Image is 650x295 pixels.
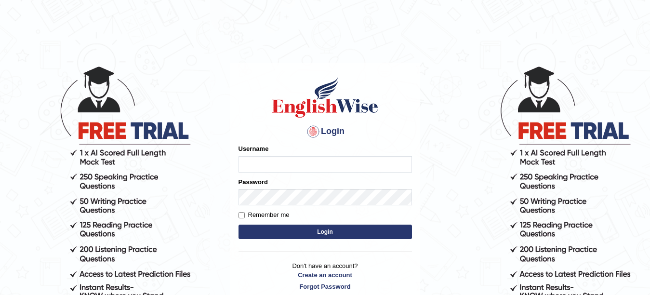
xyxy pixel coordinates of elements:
h4: Login [239,124,412,139]
label: Password [239,177,268,187]
a: Create an account [239,270,412,280]
label: Username [239,144,269,153]
button: Login [239,225,412,239]
a: Forgot Password [239,282,412,291]
label: Remember me [239,210,290,220]
img: Logo of English Wise sign in for intelligent practice with AI [270,76,380,119]
p: Don't have an account? [239,261,412,291]
input: Remember me [239,212,245,218]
